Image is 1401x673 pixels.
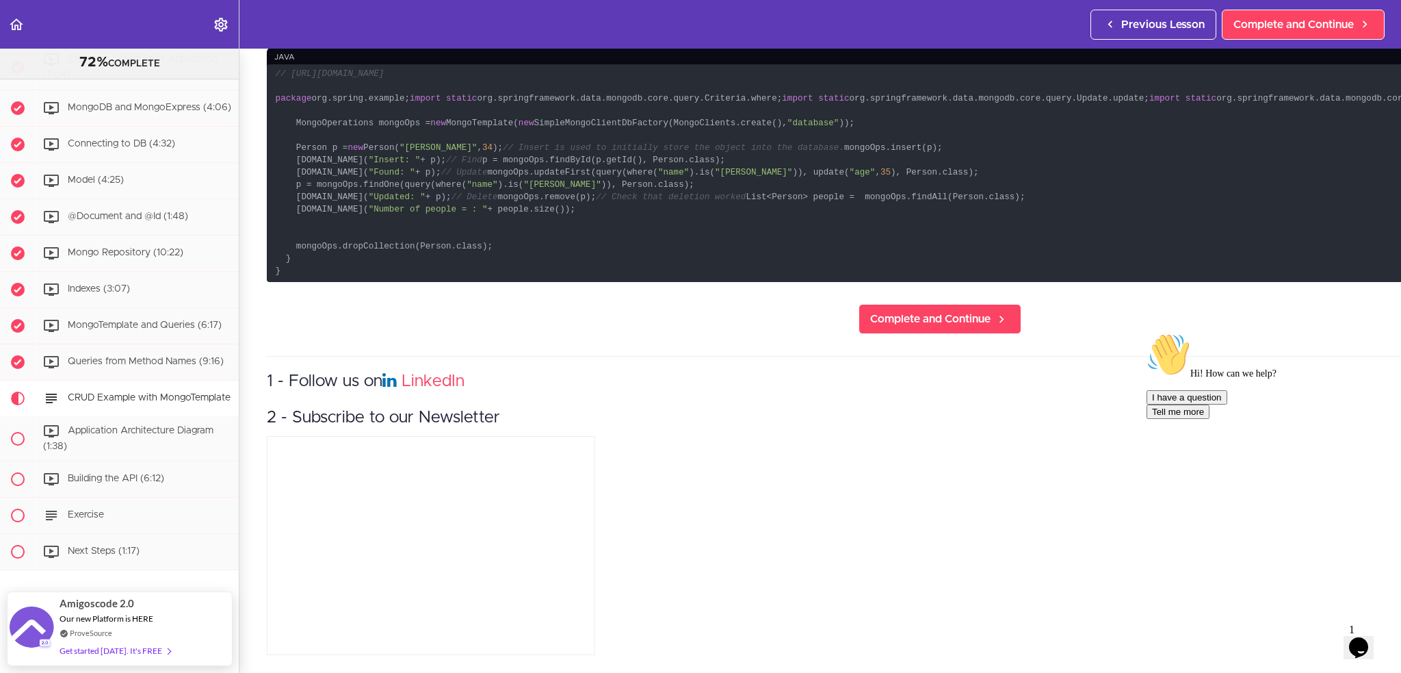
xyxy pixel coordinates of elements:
[68,103,231,112] span: MongoDB and MongoExpress (4:06)
[68,212,188,221] span: @Document and @Id (1:48)
[446,94,477,103] span: static
[10,607,54,651] img: provesource social proof notification image
[503,143,844,153] span: // Insert is used to initially store the object into the database.
[348,143,363,153] span: new
[850,168,876,177] span: "age"
[276,94,312,103] span: package
[68,474,164,484] span: Building the API (6:12)
[369,168,415,177] span: "Found: "
[369,205,488,214] span: "Number of people = : "
[8,16,25,33] svg: Back to course curriculum
[60,596,134,611] span: Amigoscode 2.0
[451,192,498,202] span: // Delete
[5,77,68,92] button: Tell me more
[482,143,493,153] span: 34
[1344,618,1387,659] iframe: chat widget
[68,547,140,557] span: Next Steps (1:17)
[1233,16,1354,33] span: Complete and Continue
[276,69,384,79] span: // [URL][DOMAIN_NAME]
[1141,327,1387,611] iframe: chat widget
[410,94,441,103] span: import
[5,5,49,49] img: :wave:
[880,168,891,177] span: 35
[446,155,482,165] span: // Find
[1121,16,1205,33] span: Previous Lesson
[68,175,124,185] span: Model (4:25)
[68,320,222,330] span: MongoTemplate and Queries (6:17)
[5,41,135,51] span: Hi! How can we help?
[787,118,839,128] span: "database"
[68,284,130,294] span: Indexes (3:07)
[369,155,421,165] span: "Insert: "
[658,168,689,177] span: "name"
[467,180,497,190] span: "name"
[68,393,231,403] span: CRUD Example with MongoTemplate
[1149,94,1180,103] span: import
[60,613,153,624] span: Our new Platform is HERE
[68,511,104,520] span: Exercise
[400,143,477,153] span: "[PERSON_NAME]"
[43,426,213,451] span: Application Architecture Diagram (1:38)
[1090,10,1216,40] a: Previous Lesson
[68,248,183,257] span: Mongo Repository (10:22)
[369,192,425,202] span: "Updated: "
[870,311,991,327] span: Complete and Continue
[402,373,464,390] a: LinkedIn
[818,94,849,103] span: static
[68,357,224,366] span: Queries from Method Names (9:16)
[441,168,487,177] span: // Update
[1222,10,1385,40] a: Complete and Continue
[715,168,792,177] span: "[PERSON_NAME]"
[60,643,170,659] div: Get started [DATE]. It's FREE
[5,5,252,92] div: 👋Hi! How can we help?I have a questionTell me more
[519,118,534,128] span: new
[70,627,112,639] a: ProveSource
[1186,94,1216,103] span: static
[79,55,108,69] span: 72%
[5,63,86,77] button: I have a question
[859,304,1021,334] a: Complete and Continue
[523,180,601,190] span: "[PERSON_NAME]"
[68,139,175,149] span: Connecting to DB (4:32)
[782,94,813,103] span: import
[430,118,446,128] span: new
[17,54,222,72] div: COMPLETE
[213,16,229,33] svg: Settings Menu
[596,192,746,202] span: // Check that deletion worked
